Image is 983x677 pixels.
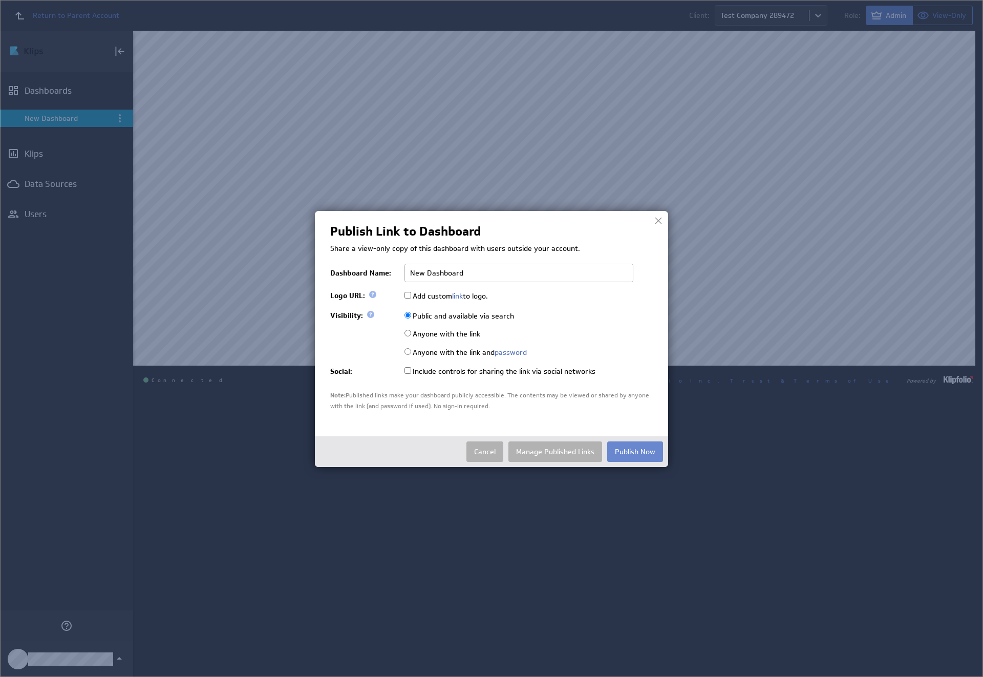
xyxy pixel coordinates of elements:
[404,367,411,374] input: Include controls for sharing the link via social networks
[508,441,602,462] a: Manage Published Links
[330,305,399,324] td: Visibility:
[330,361,399,380] td: Social:
[404,367,595,376] label: Include controls for sharing the link via social networks
[466,441,503,462] button: Cancel
[495,348,527,357] a: password
[330,244,653,254] p: Share a view-only copy of this dashboard with users outside your account.
[404,348,411,355] input: Anyone with the link andpassword
[404,330,411,336] input: Anyone with the link
[330,286,399,305] td: Logo URL:
[452,291,463,301] a: link
[404,348,527,357] label: Anyone with the link and
[404,329,480,338] label: Anyone with the link
[404,291,488,301] label: Add custom to logo.
[330,260,399,286] td: Dashboard Name:
[330,390,653,411] div: Published links make your dashboard publicly accessible. The contents may be viewed or shared by ...
[404,292,411,299] input: Add customlinkto logo.
[330,226,481,237] h2: Publish Link to Dashboard
[404,312,411,319] input: Public and available via search
[404,311,514,321] label: Public and available via search
[607,441,663,462] button: Publish Now
[330,391,346,399] span: Note:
